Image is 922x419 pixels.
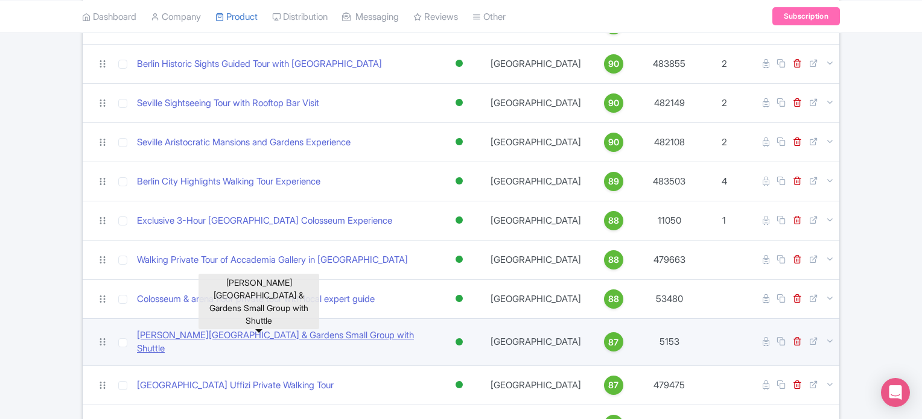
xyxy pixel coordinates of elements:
a: 88 [593,289,634,309]
span: 2 [722,97,727,109]
span: 90 [608,136,619,149]
a: Colosseum & arena floor private tour with local expert guide [137,292,375,306]
td: 483503 [639,162,700,201]
a: 89 [593,172,634,191]
span: 4 [722,175,727,187]
div: Active [453,55,465,72]
span: 1 [722,215,726,226]
div: Active [453,290,465,307]
span: 90 [608,57,619,71]
a: Walking Private Tour of Accademia Gallery in [GEOGRAPHIC_DATA] [137,253,408,267]
a: 87 [593,332,634,351]
td: 482108 [639,122,700,162]
a: Seville Aristocratic Mansions and Gardens Experience [137,136,351,150]
a: Seville Sightseeing Tour with Rooftop Bar Visit [137,96,319,110]
td: [GEOGRAPHIC_DATA] [483,44,588,83]
td: 5153 [639,318,700,365]
td: 483855 [639,44,700,83]
div: Active [453,172,465,190]
a: 90 [593,54,634,74]
a: Exclusive 3-Hour [GEOGRAPHIC_DATA] Colosseum Experience [137,214,392,228]
td: 482149 [639,83,700,122]
a: Subscription [772,7,840,25]
a: 88 [593,211,634,230]
a: Berlin City Highlights Walking Tour Experience [137,175,320,189]
div: Open Intercom Messenger [881,378,910,407]
td: [GEOGRAPHIC_DATA] [483,318,588,365]
td: [GEOGRAPHIC_DATA] [483,201,588,240]
span: 88 [608,292,619,306]
div: Active [453,251,465,268]
a: [GEOGRAPHIC_DATA] Uffizi Private Walking Tour [137,379,334,392]
span: 2 [722,58,727,69]
td: [GEOGRAPHIC_DATA] [483,279,588,318]
td: [GEOGRAPHIC_DATA] [483,83,588,122]
td: 479663 [639,240,700,279]
div: Active [453,94,465,112]
a: 88 [593,250,634,269]
span: 89 [608,175,619,188]
div: [PERSON_NAME][GEOGRAPHIC_DATA] & Gardens Small Group with Shuttle [199,274,319,329]
td: [GEOGRAPHIC_DATA] [483,122,588,162]
td: 11050 [639,201,700,240]
span: 87 [608,379,618,392]
td: [GEOGRAPHIC_DATA] [483,162,588,201]
div: Active [453,333,465,351]
a: 87 [593,376,634,395]
a: [PERSON_NAME][GEOGRAPHIC_DATA] & Gardens Small Group with Shuttle [137,329,430,356]
span: 88 [608,214,619,227]
a: 90 [593,133,634,152]
a: 90 [593,93,634,113]
span: 88 [608,253,619,266]
td: [GEOGRAPHIC_DATA] [483,240,588,279]
a: Berlin Historic Sights Guided Tour with [GEOGRAPHIC_DATA] [137,57,382,71]
div: Active [453,212,465,229]
td: [GEOGRAPHIC_DATA] [483,365,588,405]
div: Active [453,133,465,151]
span: 90 [608,96,619,110]
td: 53480 [639,279,700,318]
div: Active [453,376,465,394]
span: 87 [608,336,618,349]
span: 2 [722,136,727,148]
td: 479475 [639,365,700,405]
